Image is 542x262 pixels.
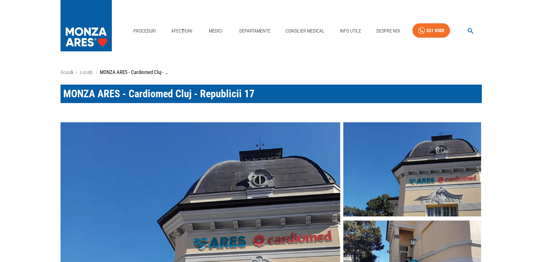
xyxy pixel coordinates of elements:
[374,24,402,38] a: Despre Noi
[63,88,254,100] span: MONZA ARES - Cardiomed Cluj - Republicii 17
[61,68,482,76] nav: breadcrumb
[76,68,77,76] li: ›
[283,24,327,38] a: Consilier Medical
[337,24,364,38] a: Info Utile
[426,26,444,35] div: 031 9300
[412,23,450,38] a: 031 9300
[61,69,73,75] a: Acasă
[343,122,481,216] img: ARES - Cardiomed Cluj Republicii 17
[80,69,93,75] a: Locații
[131,24,159,38] a: Proceduri
[96,68,97,76] li: ›
[100,68,168,76] p: MONZA ARES - Cardiomed Cluj - Republicii 17
[205,24,227,38] a: Medici
[169,24,195,38] a: Afecțiuni
[237,24,273,38] a: Departamente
